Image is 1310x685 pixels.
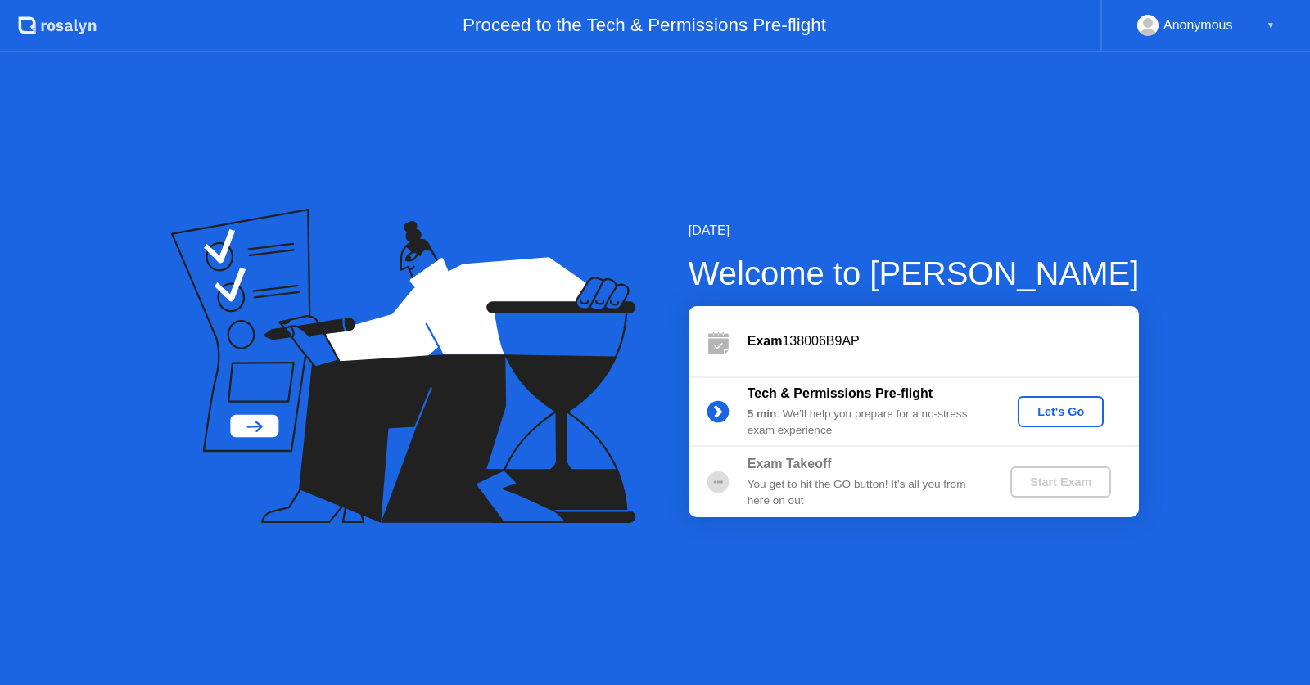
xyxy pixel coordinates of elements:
div: You get to hit the GO button! It’s all you from here on out [748,476,983,510]
b: 5 min [748,408,777,420]
div: [DATE] [689,221,1140,241]
div: ▼ [1267,15,1275,36]
div: Start Exam [1017,475,1104,489]
div: 138006B9AP [748,331,1139,351]
b: Tech & Permissions Pre-flight [748,386,933,400]
div: : We’ll help you prepare for a no-stress exam experience [748,406,983,439]
div: Anonymous [1163,15,1233,36]
div: Let's Go [1024,405,1097,418]
b: Exam Takeoff [748,457,832,471]
b: Exam [748,334,783,348]
button: Start Exam [1010,466,1111,498]
div: Welcome to [PERSON_NAME] [689,249,1140,298]
button: Let's Go [1018,396,1104,427]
